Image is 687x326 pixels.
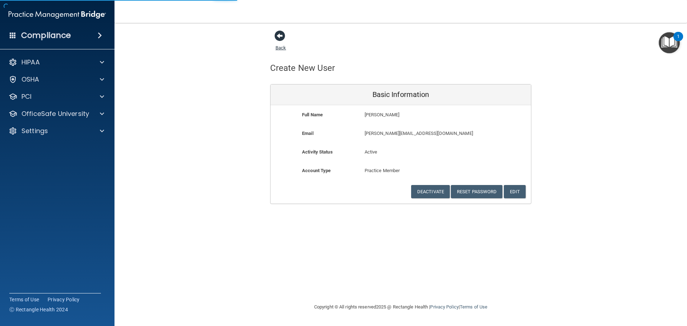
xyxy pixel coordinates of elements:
[365,111,479,119] p: [PERSON_NAME]
[21,75,39,84] p: OSHA
[21,127,48,135] p: Settings
[302,168,331,173] b: Account Type
[365,166,437,175] p: Practice Member
[276,37,286,50] a: Back
[21,92,31,101] p: PCI
[9,58,104,67] a: HIPAA
[9,110,104,118] a: OfficeSafe University
[430,304,458,310] a: Privacy Policy
[302,149,333,155] b: Activity Status
[21,110,89,118] p: OfficeSafe University
[21,58,40,67] p: HIPAA
[302,112,323,117] b: Full Name
[9,296,39,303] a: Terms of Use
[411,185,450,198] button: Deactivate
[365,129,479,138] p: [PERSON_NAME][EMAIL_ADDRESS][DOMAIN_NAME]
[9,8,106,22] img: PMB logo
[21,30,71,40] h4: Compliance
[9,306,68,313] span: Ⓒ Rectangle Health 2024
[365,148,437,156] p: Active
[9,75,104,84] a: OSHA
[271,84,531,105] div: Basic Information
[677,37,679,46] div: 1
[270,296,531,318] div: Copyright © All rights reserved 2025 @ Rectangle Health | |
[9,92,104,101] a: PCI
[9,127,104,135] a: Settings
[451,185,502,198] button: Reset Password
[270,63,335,73] h4: Create New User
[460,304,487,310] a: Terms of Use
[48,296,80,303] a: Privacy Policy
[504,185,526,198] button: Edit
[659,32,680,53] button: Open Resource Center, 1 new notification
[302,131,313,136] b: Email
